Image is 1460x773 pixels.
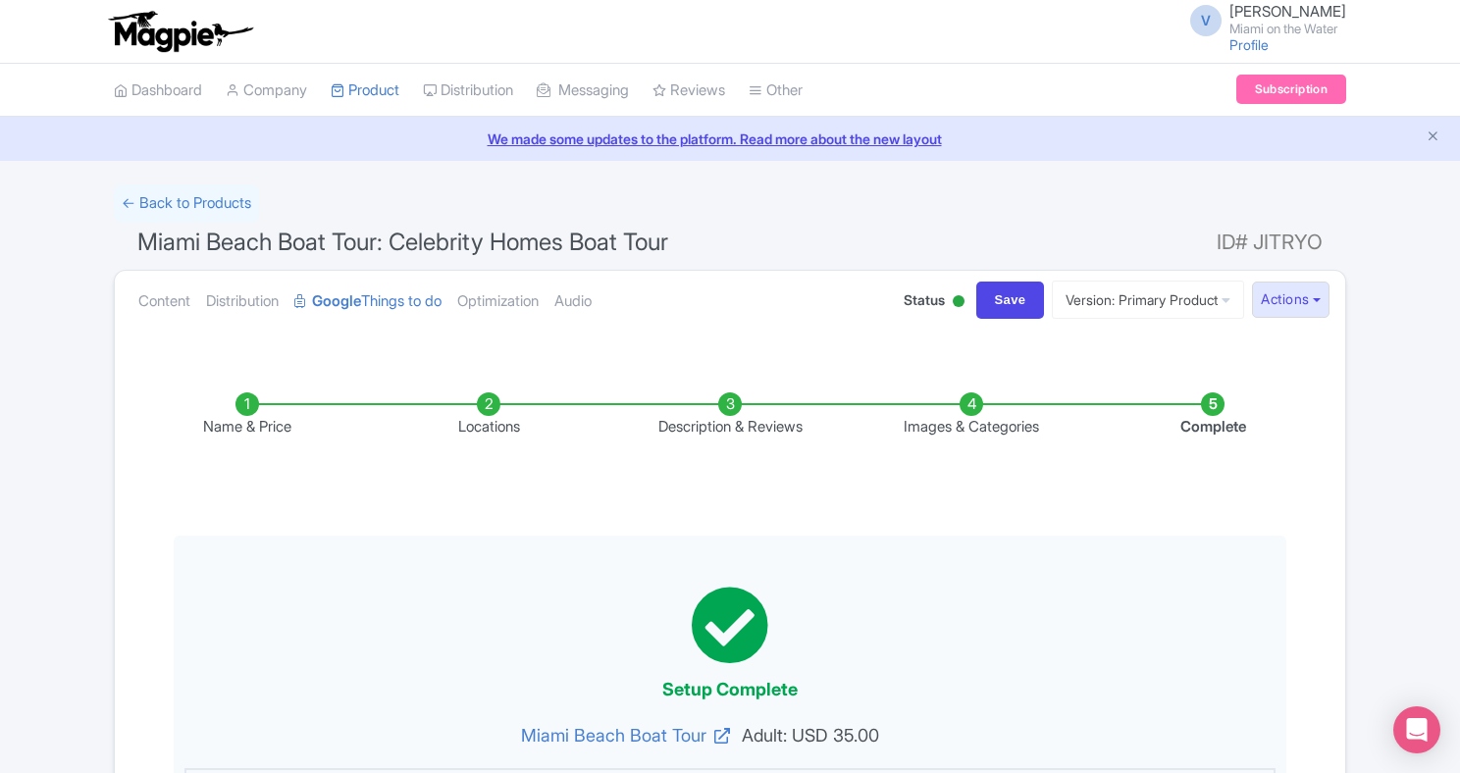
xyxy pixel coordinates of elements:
div: Active [949,287,968,318]
a: Company [226,64,307,118]
li: Name & Price [127,392,368,438]
span: Status [904,289,945,310]
a: V [PERSON_NAME] Miami on the Water [1178,4,1346,35]
span: Setup Complete [662,679,798,699]
li: Complete [1092,392,1333,438]
a: Version: Primary Product [1052,281,1244,319]
a: Distribution [206,271,279,333]
a: GoogleThings to do [294,271,442,333]
span: Adult: USD 35.00 [730,722,1256,748]
button: Close announcement [1426,127,1440,149]
a: Content [138,271,190,333]
div: Open Intercom Messenger [1393,706,1440,753]
a: Miami Beach Boat Tour [204,722,730,748]
li: Images & Categories [851,392,1092,438]
a: Profile [1229,36,1269,53]
span: Miami Beach Boat Tour: Celebrity Homes Boat Tour [137,228,668,256]
a: Messaging [537,64,629,118]
li: Locations [368,392,609,438]
a: We made some updates to the platform. Read more about the new layout [12,129,1448,149]
strong: Google [312,290,361,313]
a: Subscription [1236,75,1346,104]
button: Actions [1252,282,1330,318]
a: Optimization [457,271,539,333]
li: Description & Reviews [609,392,851,438]
a: Reviews [652,64,725,118]
span: V [1190,5,1222,36]
a: Distribution [423,64,513,118]
small: Miami on the Water [1229,23,1346,35]
a: Product [331,64,399,118]
a: Dashboard [114,64,202,118]
img: logo-ab69f6fb50320c5b225c76a69d11143b.png [104,10,256,53]
a: ← Back to Products [114,184,259,223]
a: Audio [554,271,592,333]
span: [PERSON_NAME] [1229,2,1346,21]
span: ID# JITRYO [1217,223,1323,262]
input: Save [976,282,1045,319]
a: Other [749,64,803,118]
